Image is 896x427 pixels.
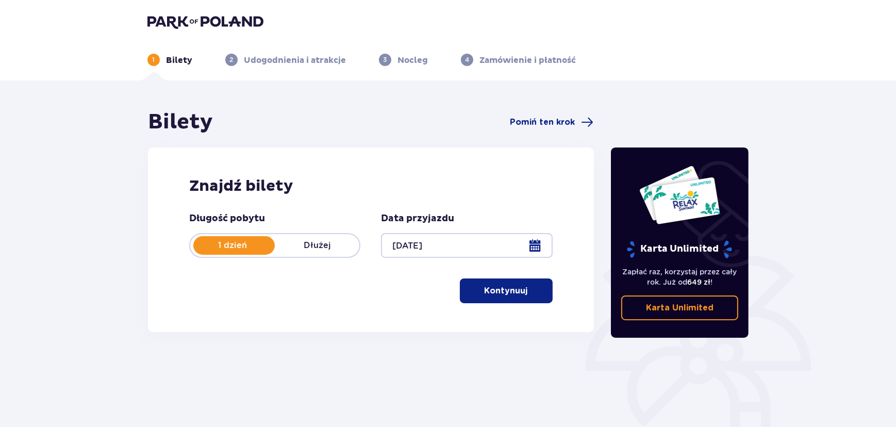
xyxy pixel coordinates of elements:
a: Karta Unlimited [621,295,739,320]
span: Pomiń ten krok [510,117,575,128]
button: Kontynuuj [460,278,553,303]
h1: Bilety [148,109,213,135]
p: Zamówienie i płatność [479,55,576,66]
p: 3 [384,55,387,64]
div: 4Zamówienie i płatność [461,54,576,66]
img: Park of Poland logo [147,14,263,29]
p: Karta Unlimited [626,240,733,258]
a: Pomiń ten krok [510,116,594,128]
p: Długość pobytu [189,212,265,225]
p: 1 [153,55,155,64]
p: Bilety [166,55,192,66]
p: Data przyjazdu [381,212,454,225]
img: Dwie karty całoroczne do Suntago z napisem 'UNLIMITED RELAX', na białym tle z tropikalnymi liśćmi... [639,165,721,225]
h2: Znajdź bilety [189,176,553,196]
span: 649 zł [687,278,710,286]
p: 1 dzień [190,240,275,251]
p: Nocleg [397,55,428,66]
p: Dłużej [275,240,359,251]
div: 1Bilety [147,54,192,66]
p: 4 [465,55,469,64]
p: 2 [230,55,234,64]
p: Zapłać raz, korzystaj przez cały rok. Już od ! [621,267,739,287]
div: 2Udogodnienia i atrakcje [225,54,346,66]
p: Karta Unlimited [646,302,714,314]
p: Kontynuuj [485,285,528,297]
p: Udogodnienia i atrakcje [244,55,346,66]
div: 3Nocleg [379,54,428,66]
